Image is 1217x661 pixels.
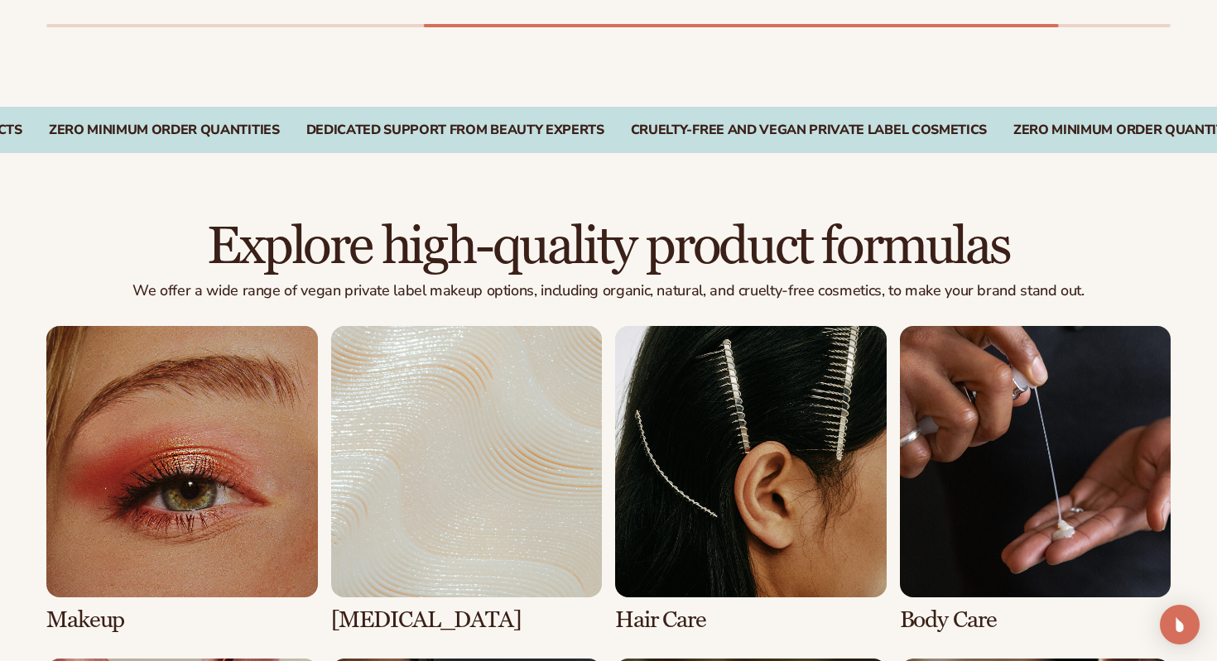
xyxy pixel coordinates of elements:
[331,326,603,632] div: 2 / 8
[46,219,1171,275] h2: Explore high-quality product formulas
[306,122,604,138] div: DEDICATED SUPPORT FROM BEAUTY EXPERTS
[615,326,887,632] div: 3 / 8
[615,607,887,633] h3: Hair Care
[631,122,987,138] div: Cruelty-Free and vegan private label cosmetics
[331,607,603,633] h3: [MEDICAL_DATA]
[900,607,1171,633] h3: Body Care
[46,282,1171,300] p: We offer a wide range of vegan private label makeup options, including organic, natural, and crue...
[46,607,318,633] h3: Makeup
[46,326,318,632] div: 1 / 8
[49,122,280,138] div: ZERO MINIMUM ORDER QUANTITIES
[1160,605,1200,644] div: Open Intercom Messenger
[900,326,1171,632] div: 4 / 8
